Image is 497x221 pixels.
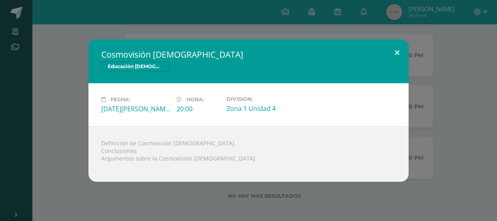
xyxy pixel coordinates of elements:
[101,104,170,113] div: [DATE][PERSON_NAME]
[110,96,130,102] span: Fecha:
[88,126,409,182] div: Definición de Cosmovisión [DEMOGRAPHIC_DATA]. Conclusiones Argumentos sobre la Cosmovisión [DEMOG...
[101,62,169,71] span: Educación [DEMOGRAPHIC_DATA][PERSON_NAME] IV
[176,104,220,113] div: 20:00
[226,96,295,102] label: División:
[386,39,409,66] button: Close (Esc)
[226,104,295,113] div: Zona 1 Unidad 4
[186,96,204,102] span: Hora:
[101,49,396,60] h2: Cosmovisión [DEMOGRAPHIC_DATA]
